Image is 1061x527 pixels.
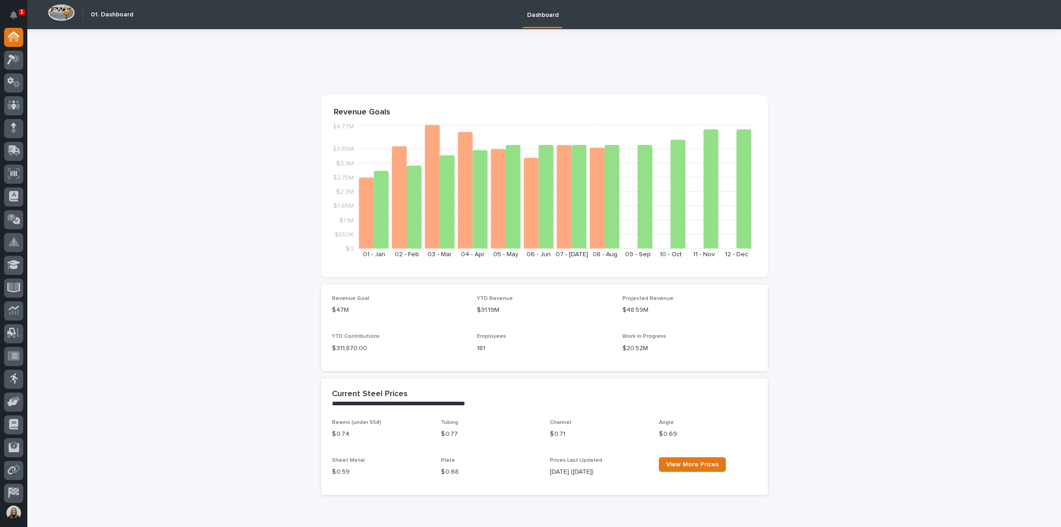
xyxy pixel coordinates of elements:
button: users-avatar [4,503,23,522]
tspan: $4.77M [332,124,354,130]
p: [DATE] ([DATE]) [550,467,648,477]
tspan: $550K [335,232,354,238]
text: 09 - Sep [625,251,650,258]
p: $47M [332,305,466,315]
span: Prices Last Updated [550,458,602,463]
span: Tubing [441,420,458,425]
span: Revenue Goal [332,296,369,301]
h2: Current Steel Prices [332,389,408,399]
h2: 01. Dashboard [91,11,133,19]
p: $ 311,870.00 [332,344,466,353]
span: Channel [550,420,571,425]
span: Plate [441,458,455,463]
button: Notifications [4,5,23,25]
text: 03 - Mar [428,251,452,258]
text: 08 - Aug [592,251,617,258]
span: Work in Progress [622,334,666,339]
p: $ 0.69 [659,429,757,439]
text: 04 - Apr [461,251,485,258]
div: Notifications1 [11,11,23,26]
span: YTD Revenue [477,296,513,301]
p: $ 0.68 [441,467,539,477]
tspan: $1.1M [339,217,354,224]
span: View More Prices [666,461,719,468]
text: 11 - Nov [693,251,714,258]
span: Sheet Metal [332,458,365,463]
tspan: $3.85M [332,146,354,153]
span: Angle [659,420,674,425]
tspan: $0 [346,246,354,252]
text: 12 - Dec [725,251,748,258]
p: $ 0.74 [332,429,430,439]
p: 181 [477,344,611,353]
tspan: $2.2M [336,189,354,195]
span: Beams (under 55#) [332,420,381,425]
tspan: $1.65M [333,203,354,210]
p: $20.52M [622,344,757,353]
text: 10 - Oct [660,251,682,258]
text: 01 - Jan [362,251,385,258]
p: Revenue Goals [334,108,755,118]
text: 07 - [DATE] [555,251,588,258]
img: Workspace Logo [48,4,75,21]
p: $48.59M [622,305,757,315]
p: $ 0.77 [441,429,539,439]
span: YTD Contributions [332,334,380,339]
span: Projected Revenue [622,296,673,301]
text: 05 - May [493,251,518,258]
tspan: $3.3M [336,160,354,167]
p: $ 0.59 [332,467,430,477]
p: $ 0.71 [550,429,648,439]
tspan: $2.75M [333,175,354,181]
p: $31.19M [477,305,611,315]
text: 02 - Feb [395,251,419,258]
a: View More Prices [659,457,726,472]
p: 1 [20,9,23,15]
span: Employees [477,334,506,339]
text: 06 - Jun [527,251,551,258]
